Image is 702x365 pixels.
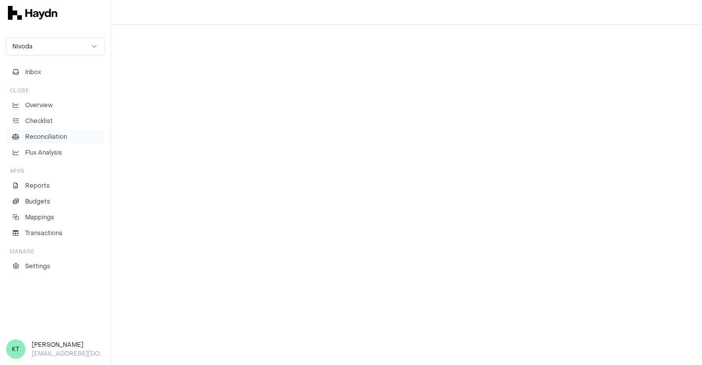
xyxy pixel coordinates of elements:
button: Inbox [6,65,105,79]
a: Reports [6,179,105,193]
p: [EMAIL_ADDRESS][DOMAIN_NAME] [32,349,105,358]
p: Reconciliation [25,132,67,141]
p: Budgets [25,197,50,206]
a: Mappings [6,210,105,224]
img: svg+xml,%3c [8,6,57,20]
h3: Apps [10,167,25,175]
h3: [PERSON_NAME] [32,340,105,349]
p: Checklist [25,117,53,125]
p: Reports [25,181,50,190]
p: Overview [25,101,53,110]
a: Checklist [6,114,105,128]
h3: Manage [10,248,35,255]
p: Transactions [25,229,63,238]
h3: Close [10,87,29,94]
span: KT [6,339,26,359]
a: Budgets [6,195,105,208]
a: Transactions [6,226,105,240]
a: Overview [6,98,105,112]
span: Inbox [25,68,41,77]
a: Settings [6,259,105,273]
a: Flux Analysis [6,146,105,160]
p: Mappings [25,213,54,222]
p: Settings [25,262,50,271]
a: Reconciliation [6,130,105,144]
p: Flux Analysis [25,148,62,157]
